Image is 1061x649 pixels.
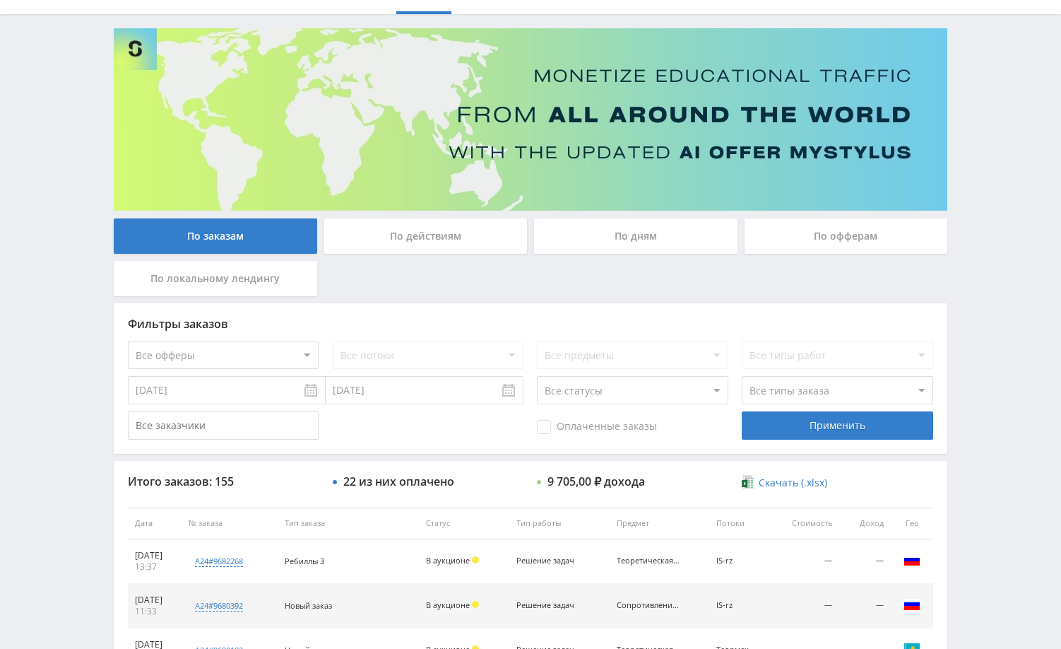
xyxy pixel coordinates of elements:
[891,508,933,539] th: Гео
[324,218,528,254] div: По действиям
[742,411,932,440] div: Применить
[114,28,947,211] img: Banner
[128,475,319,488] div: Итого заказов: 155
[128,508,182,539] th: Дата
[617,556,680,566] div: Теоретическая механика
[716,556,762,566] div: IS-rz
[769,539,839,584] td: —
[285,556,324,566] span: Ребиллы 3
[516,601,580,610] div: Решение задач
[516,556,580,566] div: Решение задач
[547,475,645,488] div: 9 705,00 ₽ дохода
[135,561,174,573] div: 13:37
[716,601,762,610] div: IS-rz
[135,606,174,617] div: 11:33
[839,584,891,628] td: —
[903,551,920,568] img: rus.png
[114,261,317,296] div: По локальному лендингу
[278,508,419,539] th: Тип заказа
[537,420,657,434] span: Оплаченные заказы
[426,600,470,610] span: В аукционе
[509,508,609,539] th: Тип работы
[135,595,174,606] div: [DATE]
[472,556,479,563] span: Холд
[709,508,769,539] th: Потоки
[742,476,826,490] a: Скачать (.xlsx)
[472,601,479,608] span: Холд
[135,550,174,561] div: [DATE]
[839,508,891,539] th: Доход
[195,556,243,567] div: a24#9682268
[182,508,278,539] th: № заказа
[742,475,754,489] img: xlsx
[195,600,243,612] div: a24#9680392
[343,475,454,488] div: 22 из них оплачено
[839,539,891,584] td: —
[128,411,319,440] input: Все заказчики
[617,601,680,610] div: Сопротивление материалов
[769,508,839,539] th: Стоимость
[759,477,827,489] span: Скачать (.xlsx)
[534,218,737,254] div: По дням
[769,584,839,628] td: —
[903,596,920,613] img: rus.png
[128,317,933,330] div: Фильтры заказов
[114,218,317,254] div: По заказам
[745,218,948,254] div: По офферам
[419,508,509,539] th: Статус
[285,600,332,611] span: Новый заказ
[426,555,470,566] span: В аукционе
[610,508,709,539] th: Предмет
